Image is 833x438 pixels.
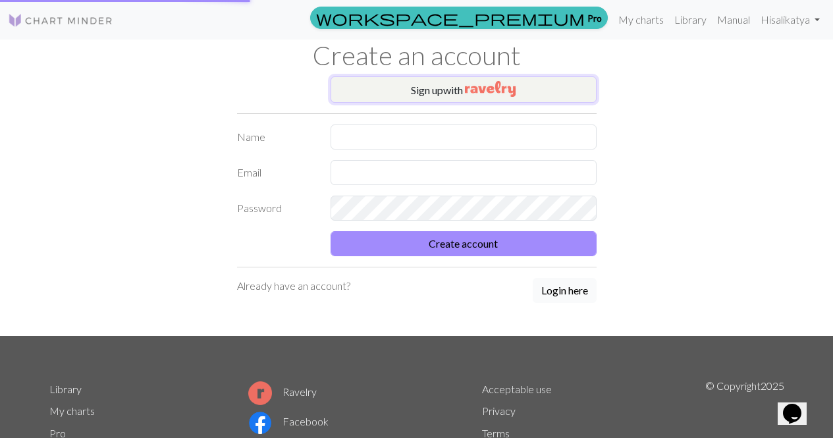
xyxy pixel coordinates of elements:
[482,404,516,417] a: Privacy
[229,124,323,150] label: Name
[331,231,597,256] button: Create account
[755,7,825,33] a: Hisalikatya
[613,7,669,33] a: My charts
[465,81,516,97] img: Ravelry
[229,196,323,221] label: Password
[533,278,597,304] a: Login here
[248,385,317,398] a: Ravelry
[482,383,552,395] a: Acceptable use
[41,40,792,71] h1: Create an account
[712,7,755,33] a: Manual
[248,381,272,405] img: Ravelry logo
[229,160,323,185] label: Email
[778,385,820,425] iframe: chat widget
[669,7,712,33] a: Library
[248,411,272,435] img: Facebook logo
[237,278,350,294] p: Already have an account?
[49,383,82,395] a: Library
[248,415,329,427] a: Facebook
[8,13,113,28] img: Logo
[49,404,95,417] a: My charts
[533,278,597,303] button: Login here
[310,7,608,29] a: Pro
[316,9,585,27] span: workspace_premium
[331,76,597,103] button: Sign upwith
